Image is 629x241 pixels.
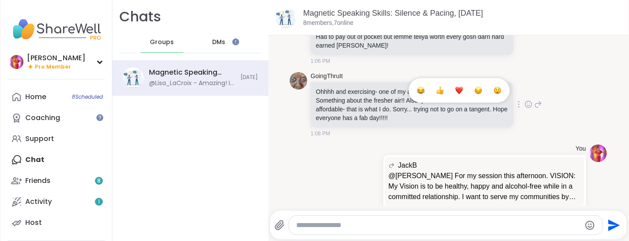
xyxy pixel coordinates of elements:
[8,170,105,191] a: Friends8
[97,177,101,185] span: 8
[8,107,105,128] a: Coaching
[450,82,468,99] button: Select Reaction: Heart
[232,38,239,45] iframe: Spotlight
[8,86,105,107] a: Home8Scheduled
[150,38,174,47] span: Groups
[8,212,105,233] a: Host
[240,74,258,81] span: [DATE]
[10,55,24,69] img: Lisa_LaCroix
[303,9,483,17] a: Magnetic Speaking Skills: Silence & Pacing, [DATE]
[412,82,429,99] button: Select Reaction: Joy
[389,171,581,202] p: @[PERSON_NAME] For my session this afternoon. VISION: My Vision is to be healthy, happy and alcoh...
[123,67,144,88] img: Magnetic Speaking Skills: Silence & Pacing, Sep 11
[35,63,71,71] span: Pro Member
[589,145,607,162] img: https://sharewell-space-live.sfo3.digitaloceanspaces.com/user-generated/a5ec78fb-80d1-4d5c-bc9f-1...
[575,145,586,153] h4: You
[25,176,51,186] div: Friends
[25,92,46,102] div: Home
[585,220,595,231] button: Emoji picker
[25,218,42,227] div: Host
[311,57,330,65] span: 1:06 PM
[98,198,100,206] span: 1
[25,134,54,144] div: Support
[96,114,103,121] iframe: Spotlight
[311,72,343,81] a: GoingThruIt
[316,87,508,122] p: Ohhhh and exercising- one of my alllll time fave things- nature walks! Something about the freshe...
[8,14,105,45] img: ShareWell Nav Logo
[431,82,449,99] button: Select Reaction: Thumbs up
[212,38,225,47] span: DMs
[8,128,105,149] a: Support
[8,191,105,212] a: Activity1
[149,68,235,77] div: Magnetic Speaking Skills: Silence & Pacing, [DATE]
[296,221,581,230] textarea: Type your message
[72,93,103,100] span: 8 Scheduled
[303,19,353,28] p: 8 members, 7 online
[25,197,52,207] div: Activity
[489,82,506,99] button: Select Reaction: Astonished
[398,160,417,171] span: JackB
[25,113,60,123] div: Coaching
[290,72,307,90] img: https://sharewell-space-live.sfo3.digitaloceanspaces.com/user-generated/48fc4fc7-d9bc-4228-993b-a...
[149,79,235,88] div: @Lisa_LaCroix - Amazing! I wish I could join you but unfortunately I'm teaching then. It's at 6pm...
[470,82,487,99] button: Select Reaction: Sad
[275,7,296,28] img: Magnetic Speaking Skills: Silence & Pacing, Sep 11
[603,215,622,235] button: Send
[27,53,85,63] div: [PERSON_NAME]
[311,130,330,138] span: 1:08 PM
[119,7,161,27] h1: Chats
